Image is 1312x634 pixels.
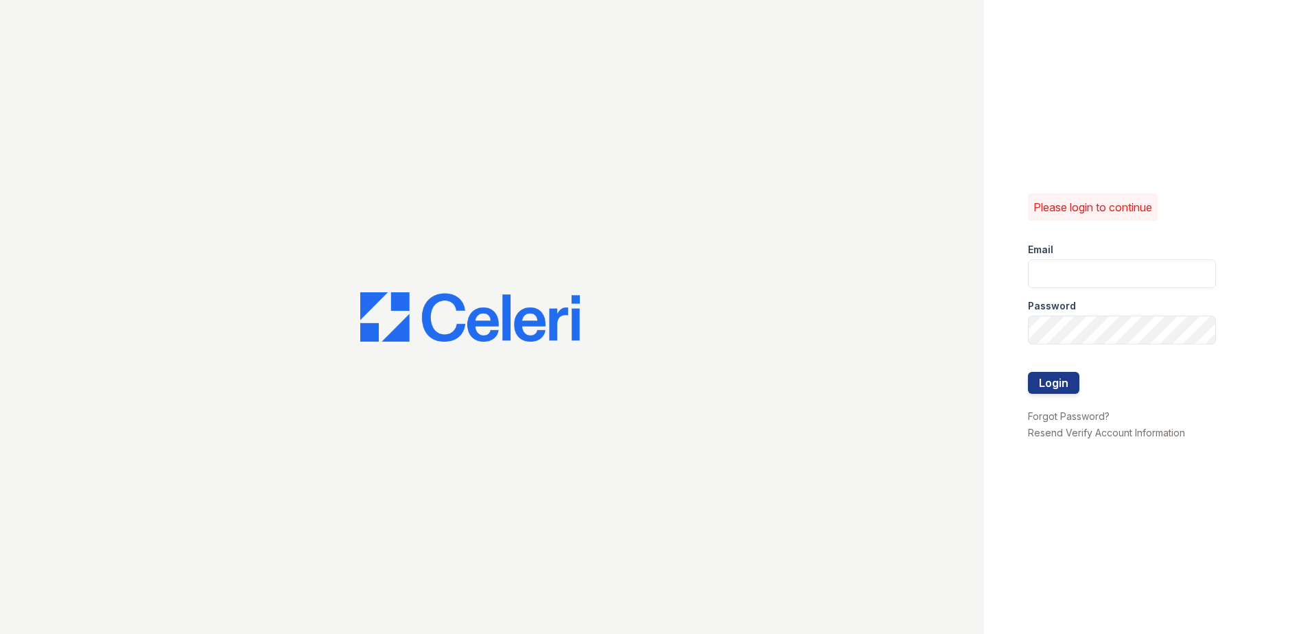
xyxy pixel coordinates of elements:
img: CE_Logo_Blue-a8612792a0a2168367f1c8372b55b34899dd931a85d93a1a3d3e32e68fde9ad4.png [360,292,580,342]
p: Please login to continue [1033,199,1152,215]
label: Password [1028,299,1076,313]
button: Login [1028,372,1079,394]
a: Forgot Password? [1028,410,1110,422]
a: Resend Verify Account Information [1028,427,1185,438]
label: Email [1028,243,1053,257]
